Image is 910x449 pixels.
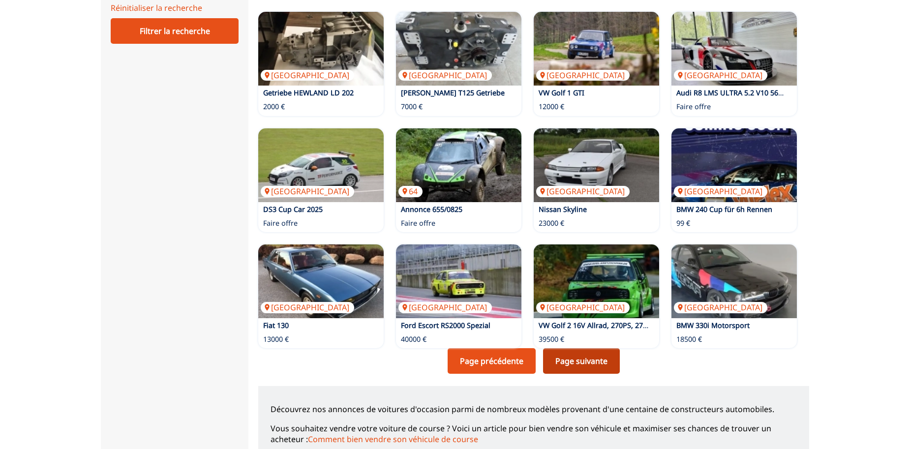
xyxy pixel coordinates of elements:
p: 99 € [676,218,690,228]
p: Faire offre [676,102,711,112]
a: Nissan Skyline[GEOGRAPHIC_DATA] [534,128,659,202]
a: Nissan Skyline [539,205,587,214]
p: 39500 € [539,334,564,344]
p: [GEOGRAPHIC_DATA] [398,302,492,313]
a: Page précédente [448,348,536,374]
a: Fiat 130 [263,321,289,330]
a: Ford Escort RS2000 Spezial [401,321,490,330]
a: Fiat 130[GEOGRAPHIC_DATA] [258,244,384,318]
a: VW Golf 2 16V Allrad, 270PS, 275NM, Gruppe H, E1[GEOGRAPHIC_DATA] [534,244,659,318]
a: Ricardo T125 Getriebe[GEOGRAPHIC_DATA] [396,12,521,86]
a: DS3 Cup Car 2025 [263,205,323,214]
a: VW Golf 2 16V Allrad, 270PS, 275NM, Gruppe H, E1 [539,321,707,330]
p: 13000 € [263,334,289,344]
p: [GEOGRAPHIC_DATA] [536,70,630,81]
p: 2000 € [263,102,285,112]
img: Ford Escort RS2000 Spezial [396,244,521,318]
a: BMW 330i Motorsport[GEOGRAPHIC_DATA] [671,244,797,318]
img: Annonce 655/0825 [396,128,521,202]
p: Vous souhaitez vendre votre voiture de course ? Voici un article pour bien vendre son véhicule et... [271,423,797,445]
a: BMW 240 Cup für 6h Rennen[GEOGRAPHIC_DATA] [671,128,797,202]
a: Ford Escort RS2000 Spezial[GEOGRAPHIC_DATA] [396,244,521,318]
a: VW Golf 1 GTI[GEOGRAPHIC_DATA] [534,12,659,86]
a: Réinitialiser la recherche [111,2,202,13]
a: Audi R8 LMS ULTRA 5.2 V10 560 cv [676,88,791,97]
a: Comment bien vendre son véhicule de course [308,434,478,445]
img: Fiat 130 [258,244,384,318]
a: BMW 240 Cup für 6h Rennen [676,205,772,214]
p: [GEOGRAPHIC_DATA] [674,302,767,313]
a: Getriebe HEWLAND LD 202[GEOGRAPHIC_DATA] [258,12,384,86]
a: Annonce 655/082564 [396,128,521,202]
div: Filtrer la recherche [111,18,239,44]
a: BMW 330i Motorsport [676,321,750,330]
p: [GEOGRAPHIC_DATA] [261,70,354,81]
img: BMW 330i Motorsport [671,244,797,318]
p: [GEOGRAPHIC_DATA] [536,302,630,313]
p: 7000 € [401,102,423,112]
img: VW Golf 1 GTI [534,12,659,86]
p: Découvrez nos annonces de voitures d'occasion parmi de nombreux modèles provenant d'une centaine ... [271,404,797,415]
a: VW Golf 1 GTI [539,88,584,97]
p: 64 [398,186,423,197]
img: Getriebe HEWLAND LD 202 [258,12,384,86]
a: Getriebe HEWLAND LD 202 [263,88,354,97]
p: Faire offre [401,218,435,228]
p: [GEOGRAPHIC_DATA] [536,186,630,197]
p: [GEOGRAPHIC_DATA] [674,186,767,197]
img: Ricardo T125 Getriebe [396,12,521,86]
p: 12000 € [539,102,564,112]
a: DS3 Cup Car 2025[GEOGRAPHIC_DATA] [258,128,384,202]
img: Audi R8 LMS ULTRA 5.2 V10 560 cv [671,12,797,86]
p: [GEOGRAPHIC_DATA] [674,70,767,81]
a: [PERSON_NAME] T125 Getriebe [401,88,505,97]
img: Nissan Skyline [534,128,659,202]
img: VW Golf 2 16V Allrad, 270PS, 275NM, Gruppe H, E1 [534,244,659,318]
p: [GEOGRAPHIC_DATA] [261,302,354,313]
p: 40000 € [401,334,426,344]
p: 23000 € [539,218,564,228]
a: Page suivante [543,348,620,374]
img: DS3 Cup Car 2025 [258,128,384,202]
p: [GEOGRAPHIC_DATA] [398,70,492,81]
a: Audi R8 LMS ULTRA 5.2 V10 560 cv[GEOGRAPHIC_DATA] [671,12,797,86]
p: Faire offre [263,218,298,228]
p: 18500 € [676,334,702,344]
p: [GEOGRAPHIC_DATA] [261,186,354,197]
img: BMW 240 Cup für 6h Rennen [671,128,797,202]
a: Annonce 655/0825 [401,205,462,214]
